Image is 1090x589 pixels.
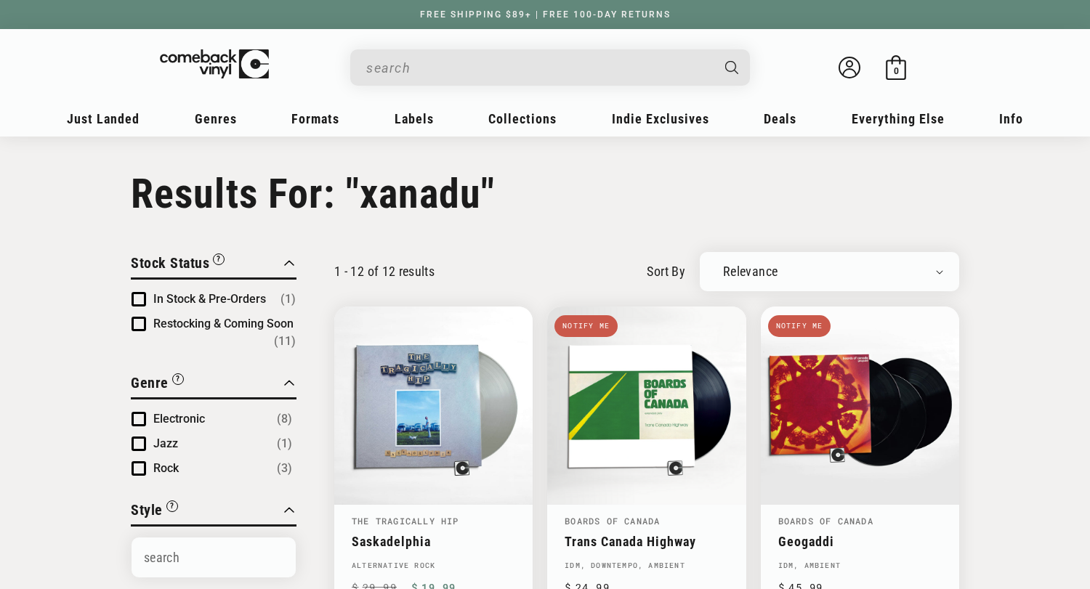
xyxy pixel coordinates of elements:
[153,436,178,450] span: Jazz
[488,111,557,126] span: Collections
[131,374,169,391] span: Genre
[764,111,796,126] span: Deals
[565,515,660,527] a: Boards Of Canada
[352,515,459,527] a: The Tragically Hip
[612,111,709,126] span: Indie Exclusives
[131,252,225,277] button: Filter by Stock Status
[277,435,292,452] span: Number of products: (1)
[274,333,296,350] span: Number of products: (11)
[131,170,959,218] h1: Results For: "xanadu"
[67,111,140,126] span: Just Landed
[778,534,942,549] a: Geogaddi
[131,501,163,519] span: Style
[334,264,435,279] p: 1 - 12 of 12 results
[131,372,184,397] button: Filter by Genre
[647,261,685,281] label: sort by
[778,515,873,527] a: Boards Of Canada
[153,317,294,330] span: Restocking & Coming Soon
[153,461,179,475] span: Rock
[291,111,339,126] span: Formats
[852,111,945,126] span: Everything Else
[713,49,752,86] button: Search
[405,9,685,20] a: FREE SHIPPING $89+ | FREE 100-DAY RETURNS
[280,291,296,308] span: Number of products: (1)
[565,534,728,549] a: Trans Canada Highway
[395,111,434,126] span: Labels
[153,292,266,306] span: In Stock & Pre-Orders
[352,534,515,549] a: Saskadelphia
[132,537,296,577] input: Search Options
[277,460,292,477] span: Number of products: (3)
[999,111,1023,126] span: Info
[131,254,209,272] span: Stock Status
[894,65,899,76] span: 0
[195,111,237,126] span: Genres
[366,53,711,83] input: search
[153,412,205,426] span: Electronic
[350,49,750,86] div: Search
[277,410,292,428] span: Number of products: (8)
[131,499,178,524] button: Filter by Style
